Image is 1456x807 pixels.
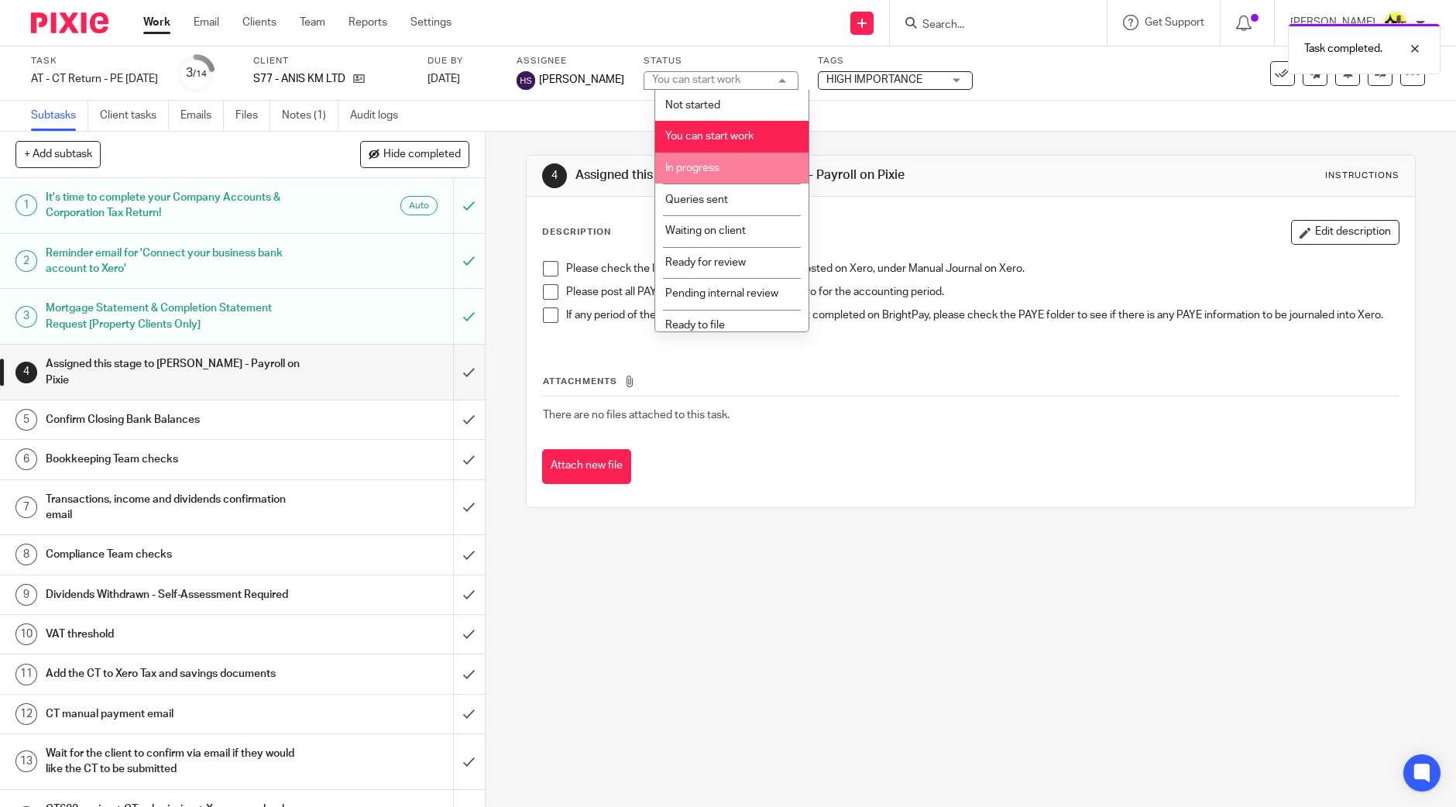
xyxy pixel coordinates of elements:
div: 3 [186,64,207,82]
h1: Reminder email for 'Connect your business bank account to Xero' [46,242,307,281]
div: 6 [15,448,37,470]
h1: VAT threshold [46,623,307,646]
p: S77 - ANIS KM LTD [253,71,345,87]
label: Status [644,55,798,67]
div: 3 [15,306,37,328]
label: Due by [428,55,497,67]
span: Not started [665,100,720,111]
p: Task completed. [1304,41,1382,57]
a: Work [143,15,170,30]
div: 7 [15,496,37,518]
h1: Compliance Team checks [46,543,307,566]
div: 5 [15,409,37,431]
a: Client tasks [100,101,169,131]
label: Client [253,55,408,67]
span: In progress [665,163,719,173]
h1: Confirm Closing Bank Balances [46,408,307,431]
h1: Wait for the client to confirm via email if they would like the CT to be submitted [46,742,307,781]
div: 10 [15,623,37,645]
h1: Dividends Withdrawn - Self-Assessment Required [46,583,307,606]
div: 9 [15,584,37,606]
span: Queries sent [665,194,728,205]
a: Audit logs [350,101,410,131]
div: 4 [15,362,37,383]
h1: Bookkeeping Team checks [46,448,307,471]
div: You can start work [652,74,740,85]
img: Pixie [31,12,108,33]
a: Settings [410,15,452,30]
div: 2 [15,250,37,272]
span: Pending internal review [665,288,778,299]
a: Clients [242,15,276,30]
div: Auto [400,196,438,215]
span: HIGH IMPORTANCE [826,74,922,85]
button: + Add subtask [15,141,101,167]
button: Edit description [1291,220,1399,245]
a: Reports [349,15,387,30]
img: svg%3E [517,71,535,90]
label: Task [31,55,158,67]
p: Please post all PAYE journals from BrightPay to Xero for the accounting period. [566,284,1399,300]
span: Hide completed [383,149,461,161]
span: Ready for review [665,257,746,268]
div: 13 [15,750,37,772]
div: 8 [15,544,37,565]
div: AT - CT Return - PE [DATE] [31,71,158,87]
span: Waiting on client [665,225,746,236]
span: You can start work [665,131,754,142]
h1: Transactions, income and dividends confirmation email [46,488,307,527]
span: [DATE] [428,74,460,84]
p: Please check the last BrightPay journal that was posted on Xero, under Manual Journal on Xero. [566,261,1399,276]
a: Subtasks [31,101,88,131]
div: 11 [15,664,37,685]
label: Assignee [517,55,624,67]
small: /14 [193,70,207,78]
div: 4 [542,163,567,188]
h1: Assigned this stage to [PERSON_NAME] - Payroll on Pixie [46,352,307,392]
h1: Assigned this stage to [PERSON_NAME] - Payroll on Pixie [575,167,1004,184]
div: 1 [15,194,37,216]
span: Attachments [543,377,617,386]
span: [PERSON_NAME] [539,72,624,88]
a: Email [194,15,219,30]
span: There are no files attached to this task. [543,410,730,421]
button: Attach new file [542,449,631,484]
h1: Mortgage Statement & Completion Statement Request [Property Clients Only] [46,297,307,336]
p: Description [542,226,611,239]
h1: Add the CT to Xero Tax and savings documents [46,662,307,685]
a: Notes (1) [282,101,338,131]
div: 12 [15,703,37,725]
a: Team [300,15,325,30]
div: AT - CT Return - PE 31-07-2025 [31,71,158,87]
a: Files [235,101,270,131]
img: Yemi-Starbridge.jpg [1383,11,1408,36]
p: If any period of the accounting year payroll was not completed on BrightPay, please check the PAY... [566,307,1399,323]
h1: CT manual payment email [46,702,307,726]
h1: It's time to complete your Company Accounts & Corporation Tax Return! [46,186,307,225]
a: Emails [180,101,224,131]
div: Instructions [1325,170,1399,182]
span: Ready to file [665,320,725,331]
button: Hide completed [360,141,469,167]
